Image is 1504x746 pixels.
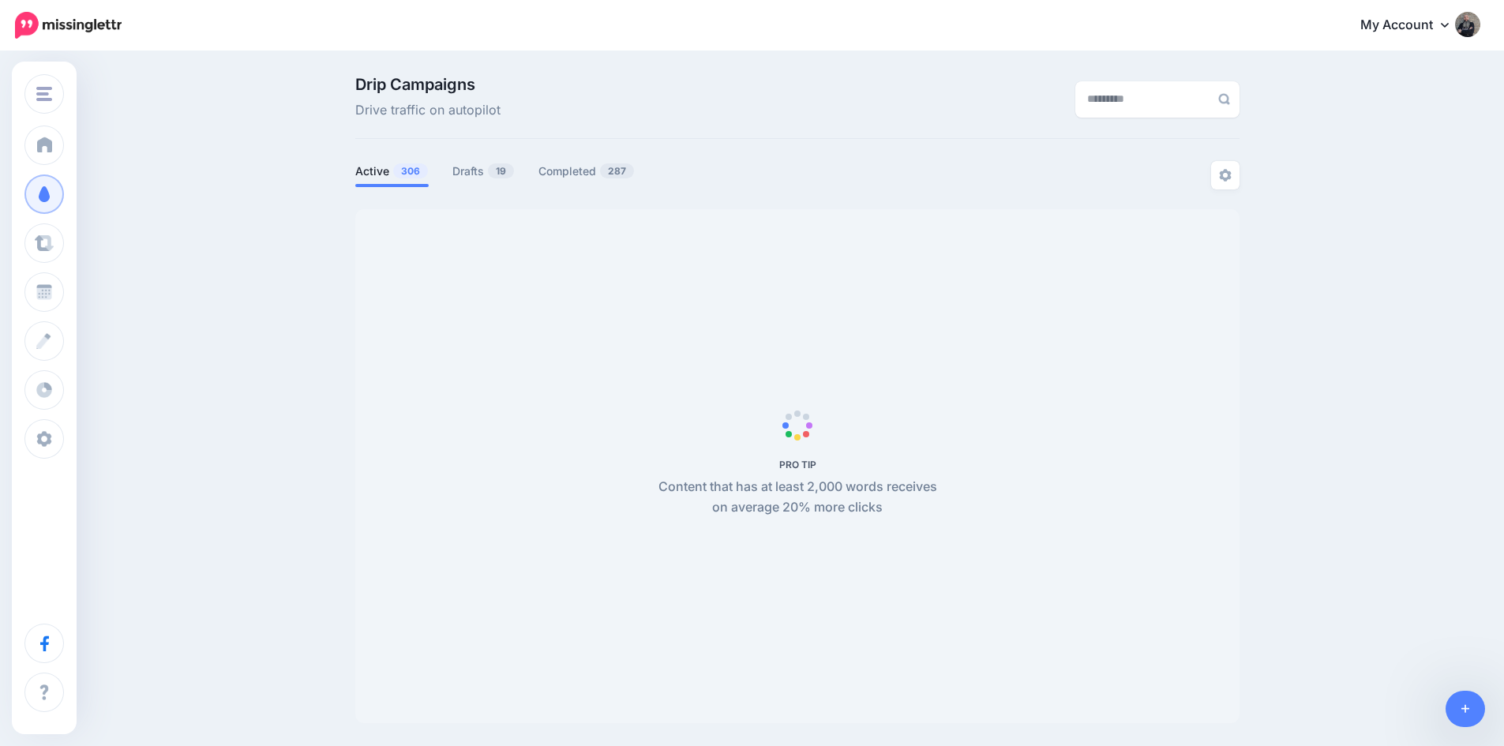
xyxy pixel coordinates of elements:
[1219,169,1232,182] img: settings-grey.png
[600,163,634,178] span: 287
[355,100,501,121] span: Drive traffic on autopilot
[650,477,946,518] p: Content that has at least 2,000 words receives on average 20% more clicks
[1345,6,1480,45] a: My Account
[36,87,52,101] img: menu.png
[488,163,514,178] span: 19
[393,163,428,178] span: 306
[355,77,501,92] span: Drip Campaigns
[15,12,122,39] img: Missinglettr
[452,162,515,181] a: Drafts19
[650,459,946,470] h5: PRO TIP
[1218,93,1230,105] img: search-grey-6.png
[355,162,429,181] a: Active306
[538,162,635,181] a: Completed287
